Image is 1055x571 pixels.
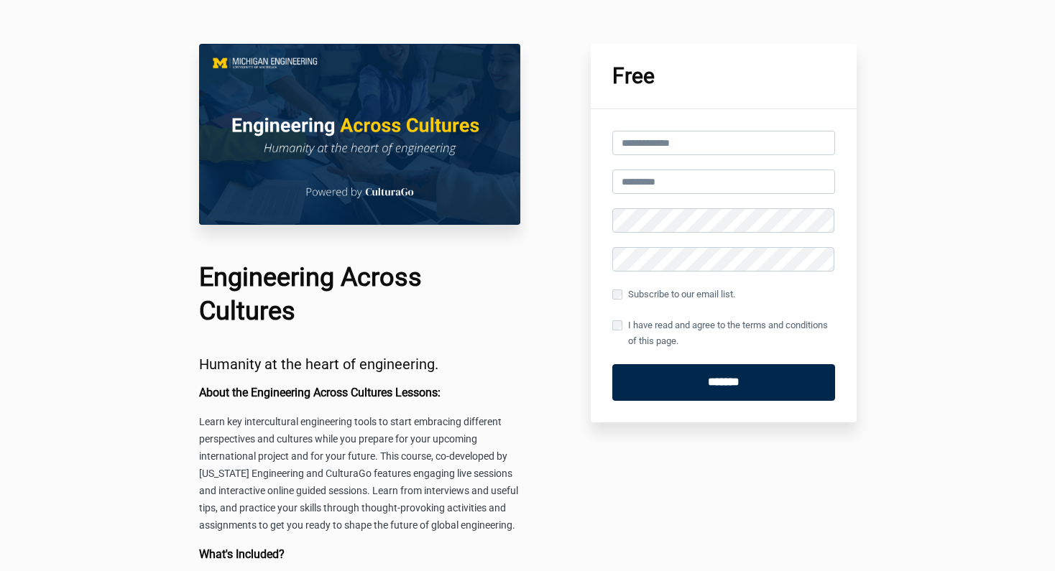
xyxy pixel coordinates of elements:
input: I have read and agree to the terms and conditions of this page. [612,320,622,330]
label: I have read and agree to the terms and conditions of this page. [612,317,835,349]
label: Subscribe to our email list. [612,287,735,302]
h1: Free [612,65,835,87]
img: 02d04e1-0800-2025-a72d-d03204e05687_Course_Main_Image.png [199,44,521,225]
b: About the Engineering Across Cultures Lessons: [199,386,441,399]
span: Learn key intercultural engineering tools to start embracing different perspectives and cultures ... [199,416,518,531]
input: Subscribe to our email list. [612,289,622,300]
span: Humanity at the heart of engineering. [199,356,438,373]
b: What's Included? [199,547,285,561]
h1: Engineering Across Cultures [199,261,521,328]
